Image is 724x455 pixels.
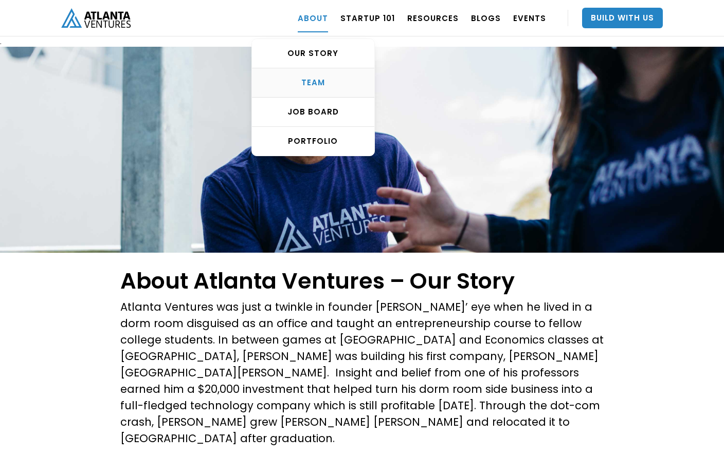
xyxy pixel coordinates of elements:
div: Job Board [252,107,374,117]
div: PORTFOLIO [252,136,374,146]
a: OUR STORY [252,39,374,68]
a: RESOURCES [407,4,459,32]
div: TEAM [252,78,374,88]
div: OUR STORY [252,48,374,59]
p: Atlanta Ventures was just a twinkle in founder [PERSON_NAME]’ eye when he lived in a dorm room di... [120,299,604,447]
a: TEAM [252,68,374,98]
a: BLOGS [471,4,501,32]
h1: About Atlanta Ventures – Our Story [120,268,604,294]
a: PORTFOLIO [252,127,374,156]
a: Build With Us [582,8,663,28]
a: ABOUT [298,4,328,32]
a: EVENTS [513,4,546,32]
a: Job Board [252,98,374,127]
a: Startup 101 [340,4,395,32]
